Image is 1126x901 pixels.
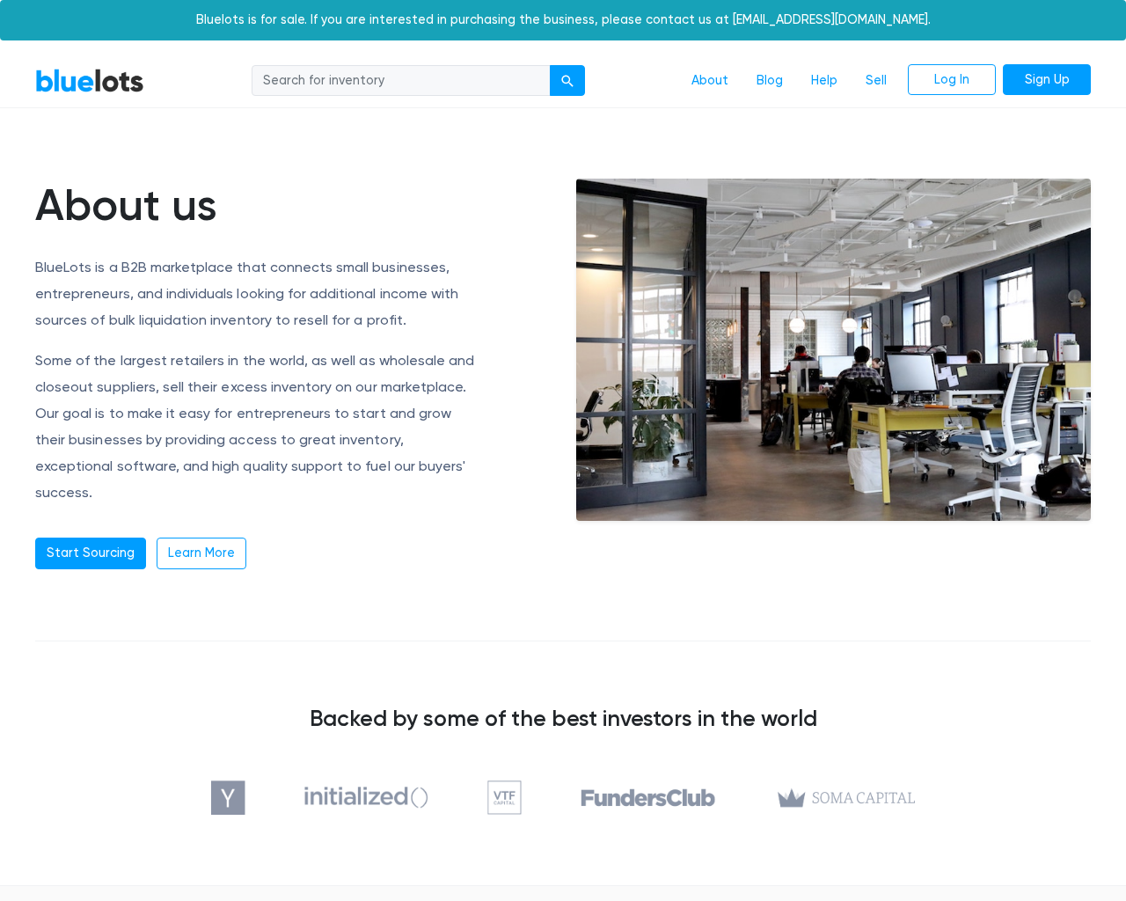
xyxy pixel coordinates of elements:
[35,68,144,93] a: BlueLots
[211,780,915,815] img: investors-5810ae37ad836bd4b514f5b0925ed1975c51720d37f783dda43536e0f67d61f6.png
[35,705,1091,731] h3: Backed by some of the best investors in the world
[35,179,479,231] h1: About us
[35,538,146,569] a: Start Sourcing
[908,64,996,96] a: Log In
[252,65,551,97] input: Search for inventory
[35,348,479,506] p: Some of the largest retailers in the world, as well as wholesale and closeout suppliers, sell the...
[157,538,246,569] a: Learn More
[742,64,797,98] a: Blog
[797,64,852,98] a: Help
[1003,64,1091,96] a: Sign Up
[677,64,742,98] a: About
[852,64,901,98] a: Sell
[35,254,479,333] p: BlueLots is a B2B marketplace that connects small businesses, entrepreneurs, and individuals look...
[576,179,1091,522] img: office-e6e871ac0602a9b363ffc73e1d17013cb30894adc08fbdb38787864bb9a1d2fe.jpg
